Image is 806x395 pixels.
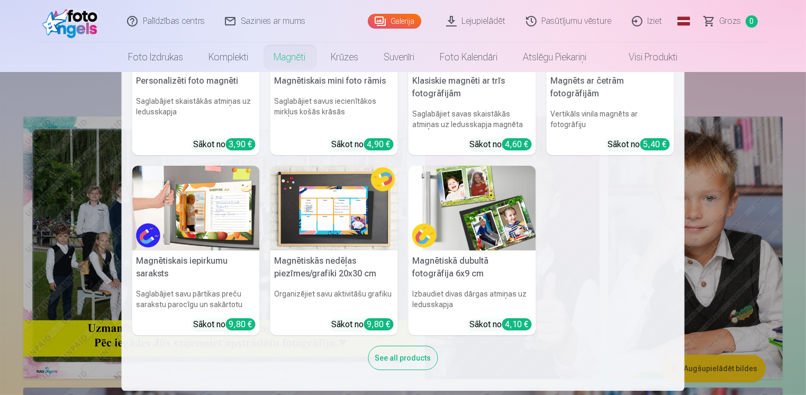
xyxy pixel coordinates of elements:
a: See all products [368,352,438,363]
h5: Magnētiskā dubultā fotogrāfija 6x9 cm [409,250,536,284]
div: See all products [368,346,438,370]
img: Magnētiskais iepirkumu saraksts [132,166,260,251]
div: 4,60 € [502,138,532,150]
div: Sākot no [332,138,394,151]
a: Atslēgu piekariņi [511,42,600,72]
h5: Magnētiskais mini foto rāmis [270,70,398,92]
h6: Saglabājiet skaistākās atmiņas uz ledusskapja [132,92,260,134]
div: 9,80 € [226,318,256,330]
h6: Vertikāls vinila magnēts ar fotogrāfiju [547,104,674,134]
h6: Izbaudiet divas dārgas atmiņas uz ledusskapja [409,284,536,314]
div: Sākot no [194,138,256,151]
img: /fa1 [42,4,103,38]
a: Foto izdrukas [116,42,196,72]
a: Magnētiskais iepirkumu sarakstsMagnētiskais iepirkumu sarakstsSaglabājiet savu pārtikas preču sar... [132,166,260,336]
span: Grozs [720,15,741,28]
h6: Organizējiet savu aktivitāšu grafiku [270,284,398,314]
h5: Magnētiskais iepirkumu saraksts [132,250,260,284]
h5: Magnētiskās nedēļas piezīmes/grafiki 20x30 cm [270,250,398,284]
span: 0 [746,15,758,28]
div: Sākot no [608,138,670,151]
a: Galerija [368,14,421,29]
a: Suvenīri [372,42,428,72]
div: Sākot no [194,318,256,331]
img: Magnētiskā dubultā fotogrāfija 6x9 cm [409,166,536,251]
div: Sākot no [470,318,532,331]
a: Komplekti [196,42,261,72]
div: 4,10 € [502,318,532,330]
h6: Saglabājiet savas skaistākās atmiņas uz ledusskapja magnēta [409,104,536,134]
h5: Magnēts ar četrām fotogrāfijām [547,70,674,104]
a: Magnētiskās nedēļas piezīmes/grafiki 20x30 cmMagnētiskās nedēļas piezīmes/grafiki 20x30 cmOrganiz... [270,166,398,336]
div: 4,90 € [364,138,394,150]
h6: Saglabājiet savus iecienītākos mirkļus košās krāsās [270,92,398,134]
div: Sākot no [470,138,532,151]
a: Foto kalendāri [428,42,511,72]
div: Sākot no [332,318,394,331]
div: 9,80 € [364,318,394,330]
div: 5,40 € [640,138,670,150]
a: Magnēti [261,42,319,72]
h6: Saglabājiet savu pārtikas preču sarakstu parocīgu un sakārtotu [132,284,260,314]
div: 3,90 € [226,138,256,150]
img: Magnētiskās nedēļas piezīmes/grafiki 20x30 cm [270,166,398,251]
a: Visi produkti [600,42,691,72]
h5: Klasiskie magnēti ar trīs fotogrāfijām [409,70,536,104]
a: Krūzes [319,42,372,72]
h5: Personalizēti foto magnēti [132,70,260,92]
a: Magnētiskā dubultā fotogrāfija 6x9 cmMagnētiskā dubultā fotogrāfija 6x9 cmIzbaudiet divas dārgas ... [409,166,536,336]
